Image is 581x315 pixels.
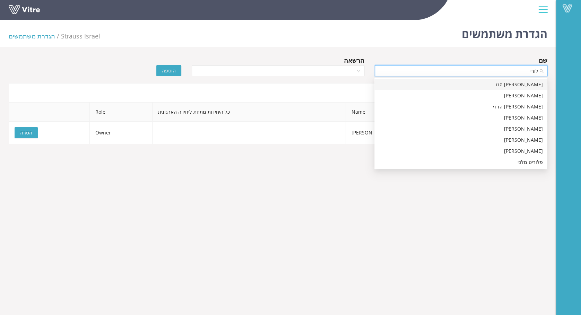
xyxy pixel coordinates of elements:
div: לוריה רחמון [374,112,547,123]
th: Role [90,103,153,122]
div: [PERSON_NAME] הנו [379,81,543,88]
div: מרים בלוריאן [374,123,547,134]
div: [PERSON_NAME] [379,114,543,122]
div: [PERSON_NAME] [379,125,543,133]
div: פלוריט מלכי [379,158,543,166]
span: Owner [95,129,111,136]
span: Name [346,103,462,121]
div: [PERSON_NAME] הדדי [379,103,543,111]
div: [PERSON_NAME] [379,136,543,144]
div: פלורית שדה הדדי [374,101,547,112]
div: פלוריט מלכי [374,157,547,168]
span: 222 [61,32,100,40]
div: [PERSON_NAME] [379,147,543,155]
h1: הגדרת משתמשים [462,17,547,47]
div: לורין ג'בארין [374,146,547,157]
div: [PERSON_NAME] [379,92,543,99]
li: הגדרת משתמשים [9,31,61,41]
button: הסרה [15,127,38,138]
button: הוספה [156,65,181,76]
div: לורין כעכוש [374,134,547,146]
div: שם [539,55,547,65]
div: משתמשי טפסים [9,83,547,102]
div: אולגה לוריה [374,90,547,101]
span: הסרה [20,129,32,137]
th: כל היחידות מתחת ליחידה הארגונית [153,103,346,122]
div: לורית הנו [374,79,547,90]
td: [PERSON_NAME] [346,122,463,144]
div: הרשאה [344,55,364,65]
